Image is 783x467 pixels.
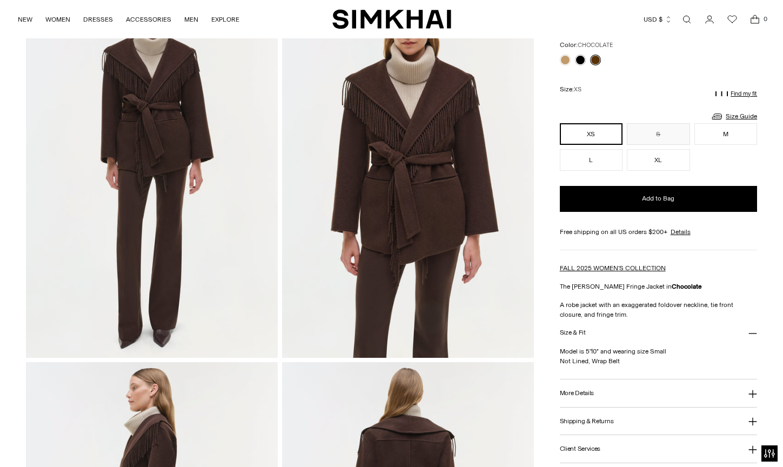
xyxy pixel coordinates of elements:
[627,123,690,145] button: S
[560,319,758,347] button: Size & Fit
[560,408,758,435] button: Shipping & Returns
[760,14,770,24] span: 0
[694,123,758,145] button: M
[560,346,758,366] p: Model is 5'10" and wearing size Small Not Lined, Wrap Belt
[560,435,758,463] button: Client Services
[578,42,613,49] span: CHOCOLATE
[574,86,581,93] span: XS
[699,9,720,30] a: Go to the account page
[560,40,613,50] label: Color:
[560,390,594,397] h3: More Details
[744,9,766,30] a: Open cart modal
[672,283,702,290] strong: Chocolate
[627,149,690,171] button: XL
[642,194,674,203] span: Add to Bag
[211,8,239,31] a: EXPLORE
[560,418,614,425] h3: Shipping & Returns
[83,8,113,31] a: DRESSES
[18,8,32,31] a: NEW
[676,9,698,30] a: Open search modal
[560,227,758,237] div: Free shipping on all US orders $200+
[560,186,758,212] button: Add to Bag
[126,8,171,31] a: ACCESSORIES
[184,8,198,31] a: MEN
[560,300,758,319] p: A robe jacket with an exaggerated foldover neckline, tie front closure, and fringe trim.
[711,110,757,123] a: Size Guide
[560,445,601,452] h3: Client Services
[560,379,758,407] button: More Details
[560,264,666,272] a: FALL 2025 WOMEN'S COLLECTION
[560,123,623,145] button: XS
[560,149,623,171] button: L
[332,9,451,30] a: SIMKHAI
[721,9,743,30] a: Wishlist
[45,8,70,31] a: WOMEN
[671,227,691,237] a: Details
[560,329,586,336] h3: Size & Fit
[560,282,758,291] p: The [PERSON_NAME] Fringe Jacket in
[644,8,672,31] button: USD $
[560,84,581,95] label: Size:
